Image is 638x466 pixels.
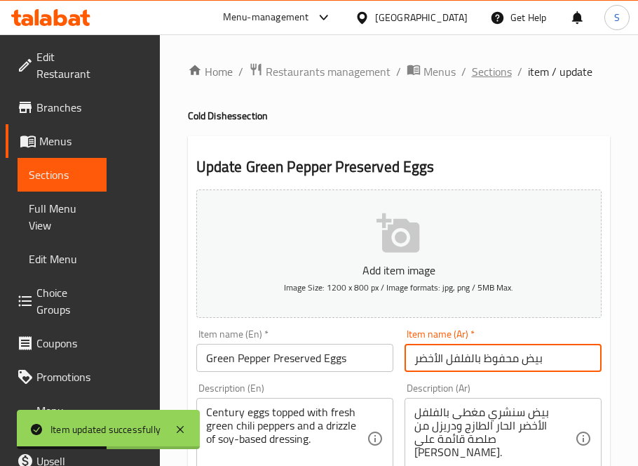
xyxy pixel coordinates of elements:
[284,279,513,295] span: Image Size: 1200 x 800 px / Image formats: jpg, png / 5MB Max.
[6,40,107,91] a: Edit Restaurant
[375,10,468,25] div: [GEOGRAPHIC_DATA]
[461,63,466,80] li: /
[18,158,107,192] a: Sections
[423,63,456,80] span: Menus
[36,48,95,82] span: Edit Restaurant
[218,262,581,279] p: Add item image
[196,157,602,178] h2: Update Green Pepper Preserved Eggs
[29,251,95,267] span: Edit Menu
[196,344,393,372] input: Enter name En
[238,63,243,80] li: /
[6,326,107,360] a: Coupons
[249,62,391,81] a: Restaurants management
[36,402,95,436] span: Menu disclaimer
[396,63,401,80] li: /
[614,10,620,25] span: S
[405,344,602,372] input: Enter name Ar
[188,109,611,123] h4: Cold Dishes section
[407,62,456,81] a: Menus
[36,368,95,385] span: Promotions
[528,63,592,80] span: item / update
[29,166,95,183] span: Sections
[18,192,107,242] a: Full Menu View
[6,394,107,444] a: Menu disclaimer
[36,99,95,116] span: Branches
[6,360,107,394] a: Promotions
[6,91,107,124] a: Branches
[223,9,309,26] div: Menu-management
[6,276,107,326] a: Choice Groups
[188,62,611,81] nav: breadcrumb
[50,422,161,437] div: Item updated successfully
[196,189,602,318] button: Add item imageImage Size: 1200 x 800 px / Image formats: jpg, png / 5MB Max.
[36,335,95,352] span: Coupons
[6,124,107,158] a: Menus
[472,63,512,80] a: Sections
[36,284,95,318] span: Choice Groups
[29,200,95,234] span: Full Menu View
[517,63,522,80] li: /
[266,63,391,80] span: Restaurants management
[39,133,95,149] span: Menus
[188,63,233,80] a: Home
[18,242,107,276] a: Edit Menu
